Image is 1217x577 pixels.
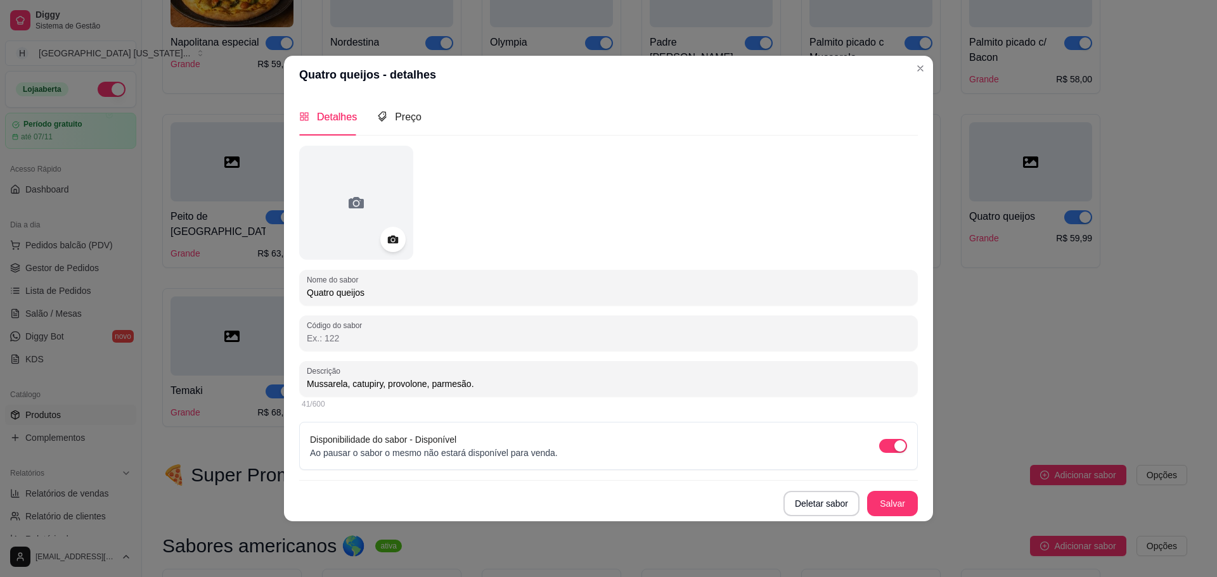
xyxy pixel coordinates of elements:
span: Preço [395,111,422,122]
label: Código do sabor [307,320,366,331]
div: 41/600 [302,399,915,409]
button: Deletar sabor [783,491,860,516]
input: Código do sabor [307,332,910,345]
label: Nome do sabor [307,274,363,285]
label: Disponibilidade do sabor - Disponível [310,434,456,445]
header: Quatro queijos - detalhes [284,56,933,94]
span: Detalhes [317,111,357,122]
button: Salvar [867,491,918,516]
span: tags [377,111,387,122]
input: Nome do sabor [307,286,910,299]
span: appstore [299,111,309,122]
input: Descrição [307,377,910,390]
p: Ao pausar o sabor o mesmo não estará disponível para venda. [310,447,558,459]
label: Descrição [307,365,345,376]
button: Close [910,58,930,79]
